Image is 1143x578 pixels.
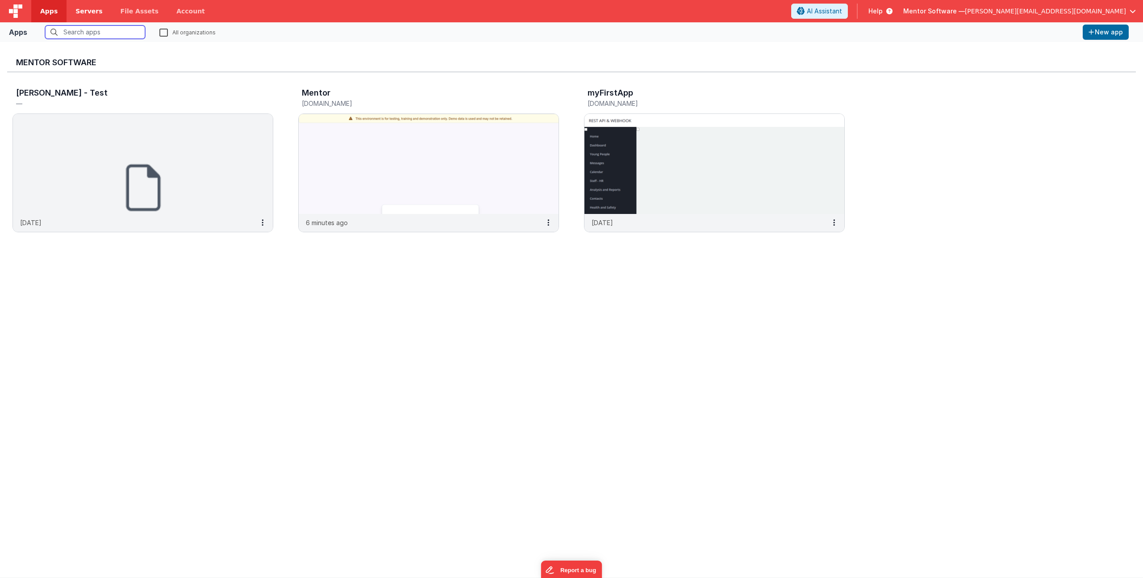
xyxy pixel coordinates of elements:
label: All organizations [159,28,216,36]
div: Apps [9,27,27,38]
span: Apps [40,7,58,16]
button: AI Assistant [791,4,848,19]
span: File Assets [121,7,159,16]
h3: [PERSON_NAME] - Test [16,88,108,97]
button: Mentor Software — [PERSON_NAME][EMAIL_ADDRESS][DOMAIN_NAME] [903,7,1136,16]
h3: myFirstApp [588,88,633,97]
p: 6 minutes ago [306,218,348,227]
h3: Mentor [302,88,330,97]
span: AI Assistant [807,7,842,16]
h5: [DOMAIN_NAME] [588,100,822,107]
span: Servers [75,7,102,16]
p: [DATE] [592,218,613,227]
button: New app [1083,25,1129,40]
h3: Mentor Software [16,58,1127,67]
p: [DATE] [20,218,42,227]
h5: [DOMAIN_NAME] [302,100,537,107]
span: Help [868,7,883,16]
span: Mentor Software — [903,7,965,16]
input: Search apps [45,25,145,39]
span: [PERSON_NAME][EMAIL_ADDRESS][DOMAIN_NAME] [965,7,1126,16]
h5: — [16,100,251,107]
